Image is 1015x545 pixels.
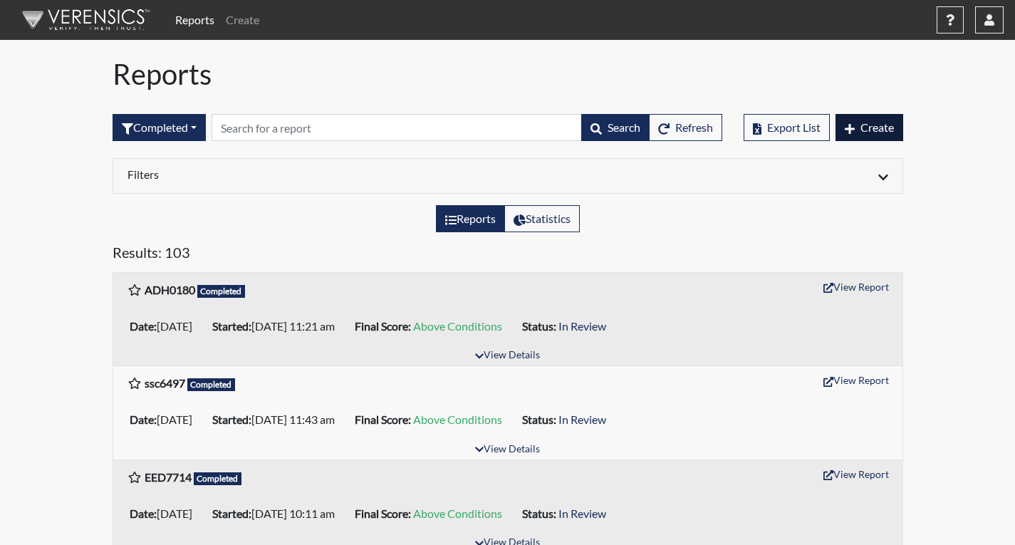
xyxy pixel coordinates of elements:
div: Click to expand/collapse filters [117,167,899,185]
b: Started: [212,412,251,426]
b: Status: [522,319,556,333]
a: Create [220,6,265,34]
button: Refresh [649,114,722,141]
h5: Results: 103 [113,244,903,266]
input: Search by Registration ID, Interview Number, or Investigation Name. [212,114,582,141]
b: Final Score: [355,507,411,520]
li: [DATE] [124,502,207,525]
li: [DATE] [124,315,207,338]
b: Status: [522,412,556,426]
label: View the list of reports [436,205,505,232]
button: View Report [817,276,895,298]
button: Create [836,114,903,141]
b: ssc6497 [145,376,185,390]
span: Refresh [675,120,713,134]
b: Date: [130,319,157,333]
li: [DATE] 11:21 am [207,315,349,338]
span: In Review [558,507,606,520]
label: View statistics about completed interviews [504,205,580,232]
button: Export List [744,114,830,141]
b: Date: [130,507,157,520]
b: Final Score: [355,319,411,333]
li: [DATE] [124,408,207,431]
span: Completed [197,285,246,298]
span: In Review [558,319,606,333]
button: View Report [817,463,895,485]
span: Search [608,120,640,134]
b: EED7714 [145,470,192,484]
span: Above Conditions [413,319,502,333]
b: ADH0180 [145,283,195,296]
h6: Filters [127,167,497,181]
div: Filter by interview status [113,114,206,141]
button: View Details [469,440,546,460]
span: Create [860,120,894,134]
span: Above Conditions [413,507,502,520]
button: Search [581,114,650,141]
li: [DATE] 10:11 am [207,502,349,525]
b: Status: [522,507,556,520]
b: Started: [212,507,251,520]
button: View Details [469,346,546,365]
h1: Reports [113,57,903,91]
b: Started: [212,319,251,333]
span: In Review [558,412,606,426]
span: Completed [187,378,236,391]
span: Above Conditions [413,412,502,426]
button: Completed [113,114,206,141]
a: Reports [170,6,220,34]
button: View Report [817,369,895,391]
span: Completed [194,472,242,485]
b: Final Score: [355,412,411,426]
b: Date: [130,412,157,426]
li: [DATE] 11:43 am [207,408,349,431]
span: Export List [767,120,821,134]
